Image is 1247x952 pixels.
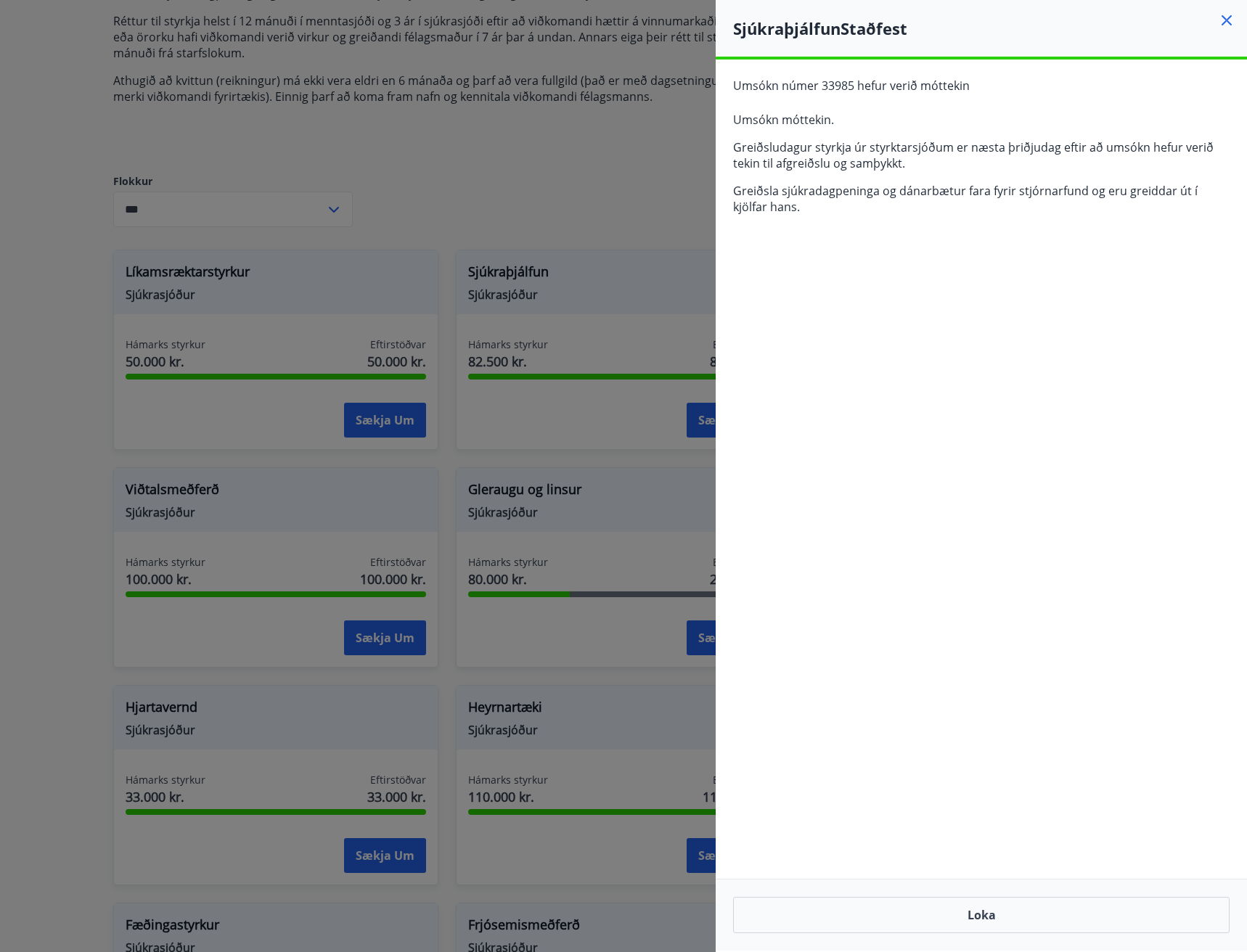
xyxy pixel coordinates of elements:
p: Greiðsla sjúkradagpeninga og dánarbætur fara fyrir stjórnarfund og eru greiddar út í kjölfar hans. [733,183,1230,215]
p: Greiðsludagur styrkja úr styrktarsjóðum er næsta þriðjudag eftir að umsókn hefur verið tekin til ... [733,139,1230,171]
span: Umsókn númer 33985 hefur verið móttekin [733,78,970,94]
p: Umsókn móttekin. [733,112,1230,128]
h4: Sjúkraþjálfun Staðfest [733,17,1247,39]
button: Loka [733,897,1230,933]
